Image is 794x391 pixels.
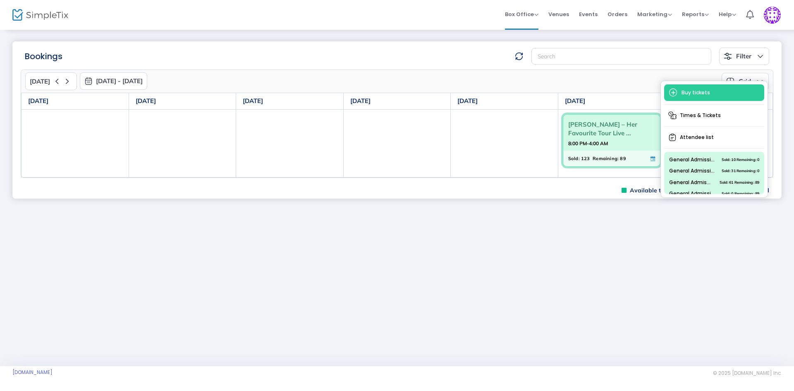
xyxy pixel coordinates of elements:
button: Filter [719,48,769,65]
strong: 8:00 PM-4:00 AM [568,138,608,149]
span: Remaining: [593,154,619,163]
span: Sold: 10 Remaining: 0 [722,156,759,163]
span: General Admission (General Admission) [669,179,713,186]
img: refresh-data [515,52,523,60]
span: Times & Tickets [664,108,764,123]
img: monthly [84,77,93,85]
th: [DATE] [22,93,129,110]
a: [DOMAIN_NAME] [12,369,53,376]
span: © 2025 [DOMAIN_NAME] Inc. [713,370,782,377]
span: Sold: 0 Remaining: 89 [722,190,759,197]
img: grid [726,77,734,86]
span: Sold: [568,154,580,163]
span: General Admission (Early Bird) [669,156,715,163]
span: General Admission (Final Release) [669,190,715,197]
span: Orders [607,4,627,25]
m-panel-title: Bookings [25,50,62,62]
span: Help [719,10,736,18]
span: [DATE] [30,78,50,85]
span: 123 [581,154,590,163]
th: [DATE] [558,93,665,110]
span: General Admission (First Release) [669,167,715,175]
span: Available tickets [622,187,677,194]
img: filter [724,52,732,60]
span: Sold: 31 Remaining: 0 [722,167,759,175]
span: [PERSON_NAME] – Her Favourite Tour Live ... [568,118,655,139]
img: times-tickets [668,111,677,120]
th: [DATE] [343,93,451,110]
span: Sold: 61 Remaining: 89 [720,179,759,186]
span: 89 [620,154,626,163]
input: Search [531,48,711,65]
th: [DATE] [236,93,344,110]
span: Reports [682,10,709,18]
span: Buy tickets [664,84,764,101]
span: Marketing [637,10,672,18]
span: Box Office [505,10,538,18]
button: [DATE] - [DATE] [80,72,147,90]
button: [DATE] [25,72,77,90]
span: Venues [548,4,569,25]
th: [DATE] [451,93,558,110]
th: [DATE] [129,93,236,110]
img: clipboard [668,133,677,142]
span: Attendee list [664,130,764,145]
button: Grid [722,73,769,90]
span: Events [579,4,598,25]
